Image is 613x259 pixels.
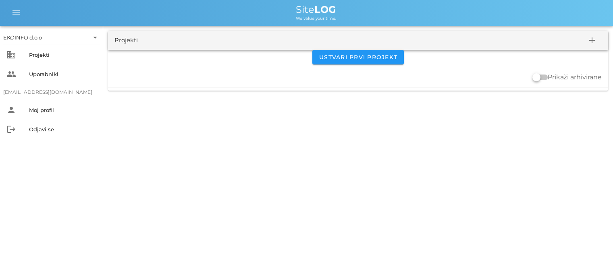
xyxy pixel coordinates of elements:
div: Projekti [114,36,138,45]
div: EKOINFO d.o.o [3,34,42,41]
b: LOG [314,4,336,15]
i: arrow_drop_down [90,33,100,42]
button: Ustvari prvi projekt [312,50,404,64]
div: Moj profil [29,107,97,113]
label: Prikaži arhivirane [548,73,602,81]
span: Ustvari prvi projekt [319,54,397,61]
i: people [6,69,16,79]
i: person [6,105,16,115]
i: business [6,50,16,60]
i: logout [6,124,16,134]
div: EKOINFO d.o.o [3,31,100,44]
span: Site [296,4,336,15]
span: We value your time. [296,16,336,21]
i: menu [11,8,21,18]
div: Projekti [29,52,97,58]
div: Odjavi se [29,126,97,133]
i: add [587,35,597,45]
div: Uporabniki [29,71,97,77]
